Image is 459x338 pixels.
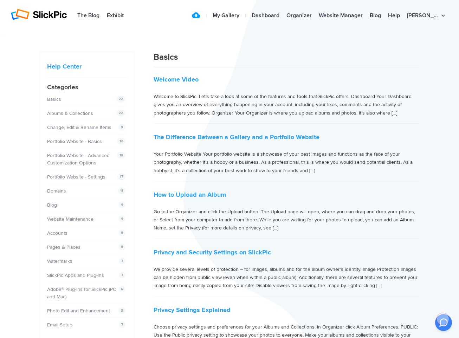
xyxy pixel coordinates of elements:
a: Domains [47,188,66,194]
a: Albums & Collections [47,110,93,116]
a: Photo Edit and Enhancement [47,308,110,314]
p: Your Portfolio Website Your portfolio website is a showcase of your best images and functions as ... [154,150,419,175]
span: 7 [119,258,125,265]
a: Portfolio Website - Settings [47,174,105,180]
span: 10 [117,152,125,159]
span: 8 [118,243,125,251]
span: 4 [118,201,125,208]
span: 22 [116,110,125,117]
a: Email Setup [47,322,72,328]
a: Accounts [47,230,67,236]
span: 17 [117,173,125,180]
a: Basics [47,96,61,102]
span: 7 [119,272,125,279]
h4: Categories [47,83,127,92]
span: 3 [118,307,125,314]
a: How to Upload an Album [154,191,226,199]
a: Change, Edit & Rename Items [47,124,111,130]
a: Watermarks [47,258,72,264]
span: 6 [118,286,125,293]
a: Pages & Places [47,244,80,250]
a: Privacy and Security Settings on SlickPic [154,248,271,256]
a: Welcome Video [154,76,199,83]
a: Adobe® Plug-Ins for SlickPic (PC and Mac) [47,286,116,300]
span: 22 [116,96,125,103]
span: 11 [118,187,125,194]
a: The Difference Between a Gallery and a Portfolio Website [154,133,319,141]
a: Website Maintenance [47,216,93,222]
span: 12 [117,138,125,145]
p: Go to the Organizer and click the Upload button. The Upload page will open, where you can drag an... [154,208,419,232]
p: Welcome to SlickPic. Let’s take a look at some of the features and tools that SlickPic offers. Da... [154,92,419,117]
span: 8 [118,229,125,236]
a: Help Center [47,63,82,70]
a: Portfolio Website - Basics [47,138,102,144]
a: SlickPic Apps and Plug-ins [47,272,104,278]
a: Blog [47,202,57,208]
a: Privacy Settings Explained [154,306,231,314]
span: Basics [154,52,178,62]
span: 4 [118,215,125,222]
a: Portfolio Website - Advanced Customization Options [47,152,110,166]
p: We provide several levels of protection – for images, albums and for the album owner’s identity. ... [154,265,419,290]
span: 9 [118,124,125,131]
span: 7 [119,321,125,328]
